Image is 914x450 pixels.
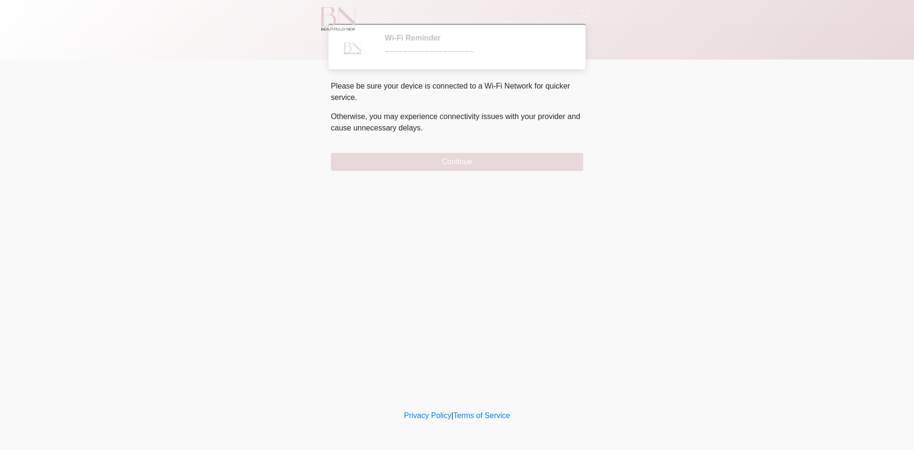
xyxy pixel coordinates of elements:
[321,7,355,30] img: Beautifully New Logo
[331,153,583,171] button: Continue
[404,411,452,420] a: Privacy Policy
[338,33,367,62] img: Agent Avatar
[331,80,583,103] p: Please be sure your device is connected to a Wi-Fi Network for quicker service.
[453,411,510,420] a: Terms of Service
[421,124,423,132] span: .
[331,111,583,134] p: Otherwise, you may experience connectivity issues with your provider and cause unnecessary delays
[385,46,569,58] div: ~~~~~~~~~~~~~~~~~~~~
[385,33,569,42] h2: Wi-Fi Reminder
[451,411,453,420] a: |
